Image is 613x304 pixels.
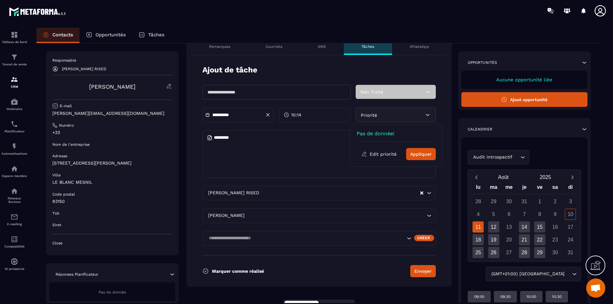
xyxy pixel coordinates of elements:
[471,183,486,194] div: lu
[534,234,545,245] div: 22
[2,71,27,93] a: formationformationCRM
[534,196,545,207] div: 1
[2,48,27,71] a: formationformationTunnel de vente
[148,32,164,38] p: Tâches
[2,26,27,48] a: formationformationTableau de bord
[2,222,27,226] p: E-mailing
[11,31,18,39] img: formation
[209,44,230,49] p: Remarques
[207,235,405,242] input: Search for option
[99,290,126,294] span: Pas de donnée
[548,183,563,194] div: sa
[482,172,525,183] button: Open months overlay
[52,211,59,216] p: TVA
[519,234,530,245] div: 21
[468,77,581,83] p: Aucune opportunité liée
[519,209,530,220] div: 7
[357,148,401,160] button: Edit priorité
[519,221,530,233] div: 14
[2,115,27,138] a: schedulerschedulerPlanificateur
[11,213,18,221] img: email
[501,183,517,194] div: me
[549,234,561,245] div: 23
[52,130,172,136] p: +33
[2,231,27,253] a: accountantaccountantComptabilité
[565,209,576,220] div: 10
[318,44,326,49] p: SMS
[2,196,27,204] p: Réseaux Sociaux
[488,234,499,245] div: 19
[420,191,423,196] button: Clear Selected
[52,241,172,246] p: Close
[132,28,171,43] a: Tâches
[36,28,79,43] a: Contacts
[549,247,561,258] div: 30
[461,92,587,107] button: Ajout opportunité
[52,58,172,63] p: Responsable
[473,247,484,258] div: 25
[471,196,578,258] div: Calendar days
[503,247,515,258] div: 27
[11,258,18,265] img: automations
[207,212,246,219] span: [PERSON_NAME]
[503,221,515,233] div: 13
[488,196,499,207] div: 29
[52,110,172,116] p: [PERSON_NAME][EMAIL_ADDRESS][DOMAIN_NAME]
[488,221,499,233] div: 12
[549,221,561,233] div: 16
[514,154,519,161] input: Search for option
[361,44,374,49] p: Tâches
[490,271,566,278] span: (GMT+01:00) [GEOGRAPHIC_DATA]
[488,209,499,220] div: 5
[2,130,27,133] p: Planificateur
[11,187,18,195] img: social-network
[357,130,406,137] p: Pas de donnée!
[11,76,18,83] img: formation
[2,93,27,115] a: automationsautomationsWebinaire
[2,138,27,160] a: automationsautomationsAutomatisations
[2,267,27,271] p: IA prospects
[488,247,499,258] div: 26
[11,120,18,128] img: scheduler
[532,183,547,194] div: ve
[503,234,515,245] div: 20
[472,154,514,161] span: Audit introspectif
[2,245,27,248] p: Comptabilité
[2,208,27,231] a: emailemailE-mailing
[565,247,576,258] div: 31
[79,28,132,43] a: Opportunités
[473,196,484,207] div: 28
[11,53,18,61] img: formation
[471,183,578,258] div: Calendar wrapper
[2,85,27,88] p: CRM
[468,127,492,132] p: Calendrier
[95,32,126,38] p: Opportunités
[52,153,67,159] p: Adresse
[486,183,501,194] div: ma
[9,6,66,17] img: logo
[552,294,562,299] p: 10:30
[468,60,497,65] p: Opportunités
[410,265,436,277] button: Envoyer
[2,174,27,178] p: Espace membre
[202,65,257,75] p: Ajout de tâche
[2,107,27,111] p: Webinaire
[503,209,515,220] div: 6
[414,235,434,241] div: Créer
[406,148,436,160] button: Appliquer
[246,212,425,219] input: Search for option
[52,222,61,227] p: Siret
[2,182,27,208] a: social-networksocial-networkRéseaux Sociaux
[361,113,377,118] span: Priorité
[89,83,135,90] a: [PERSON_NAME]
[11,143,18,150] img: automations
[11,165,18,173] img: automations
[524,172,566,183] button: Open years overlay
[565,221,576,233] div: 17
[519,247,530,258] div: 28
[519,196,530,207] div: 31
[503,196,515,207] div: 30
[52,173,61,178] p: Ville
[2,152,27,155] p: Automatisations
[52,32,73,38] p: Contacts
